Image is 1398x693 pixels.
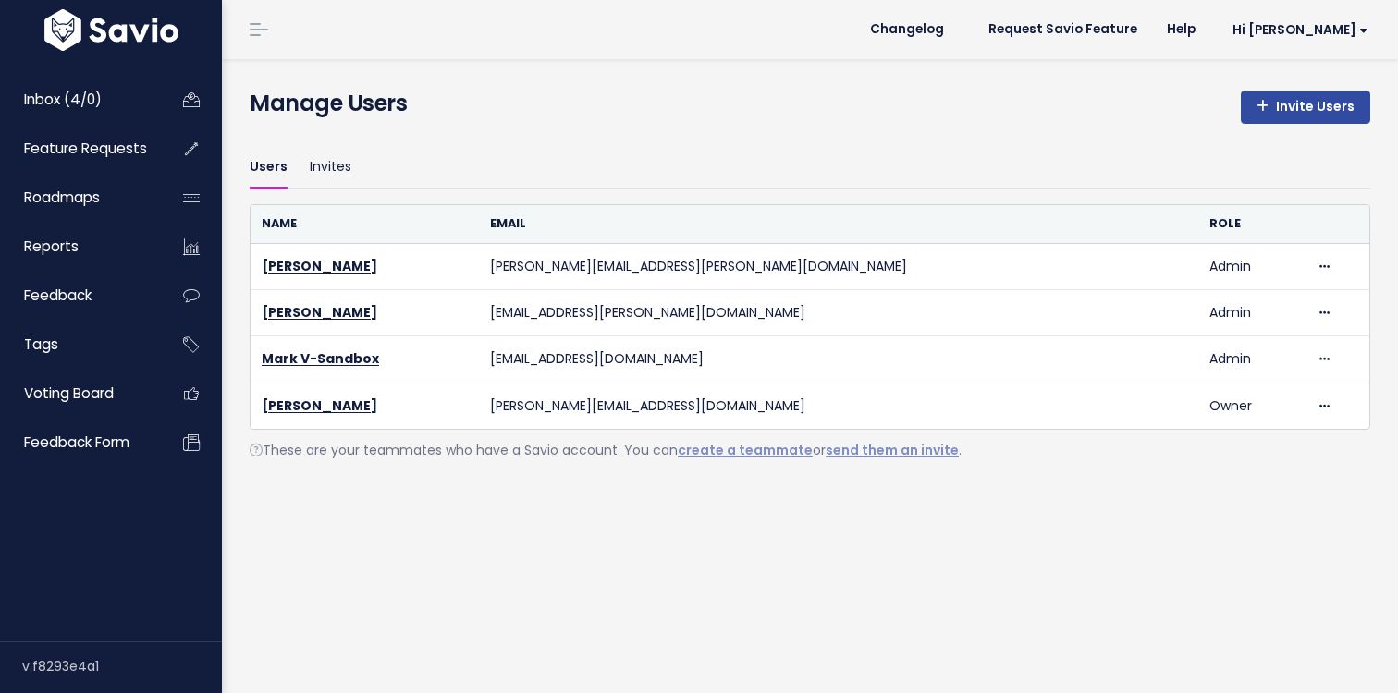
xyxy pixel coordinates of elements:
[22,642,222,690] div: v.f8293e4a1
[310,146,351,189] a: Invites
[262,303,377,322] a: [PERSON_NAME]
[1198,244,1305,290] td: Admin
[5,323,153,366] a: Tags
[24,432,129,452] span: Feedback form
[1198,336,1305,383] td: Admin
[870,23,944,36] span: Changelog
[479,336,1198,383] td: [EMAIL_ADDRESS][DOMAIN_NAME]
[250,146,288,189] a: Users
[24,90,102,109] span: Inbox (4/0)
[5,225,153,268] a: Reports
[1210,16,1383,44] a: Hi [PERSON_NAME]
[479,383,1198,429] td: [PERSON_NAME][EMAIL_ADDRESS][DOMAIN_NAME]
[1232,23,1368,37] span: Hi [PERSON_NAME]
[40,9,183,51] img: logo-white.9d6f32f41409.svg
[5,128,153,170] a: Feature Requests
[1198,383,1305,429] td: Owner
[1198,290,1305,336] td: Admin
[5,274,153,317] a: Feedback
[1198,205,1305,243] th: Role
[479,205,1198,243] th: Email
[262,257,377,275] a: [PERSON_NAME]
[24,237,79,256] span: Reports
[1241,91,1370,124] a: Invite Users
[479,244,1198,290] td: [PERSON_NAME][EMAIL_ADDRESS][PERSON_NAME][DOMAIN_NAME]
[262,396,377,415] a: [PERSON_NAME]
[24,188,100,207] span: Roadmaps
[251,205,479,243] th: Name
[24,286,92,305] span: Feedback
[5,421,153,464] a: Feedback form
[5,176,153,219] a: Roadmaps
[250,87,407,120] h4: Manage Users
[24,334,58,354] span: Tags
[250,441,962,459] span: These are your teammates who have a Savio account. You can or .
[974,16,1152,43] a: Request Savio Feature
[24,383,114,403] span: Voting Board
[479,290,1198,336] td: [EMAIL_ADDRESS][PERSON_NAME][DOMAIN_NAME]
[5,79,153,121] a: Inbox (4/0)
[262,349,379,368] a: Mark V-Sandbox
[826,441,959,459] a: send them an invite
[24,139,147,158] span: Feature Requests
[678,441,813,459] a: create a teammate
[5,372,153,415] a: Voting Board
[1152,16,1210,43] a: Help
